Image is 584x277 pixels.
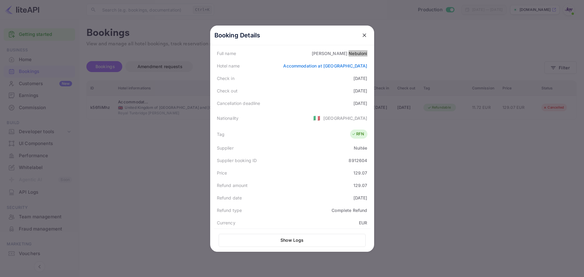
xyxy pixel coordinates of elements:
[349,157,367,164] div: 8912604
[353,88,367,94] div: [DATE]
[217,63,240,69] div: Hotel name
[312,50,367,57] div: [PERSON_NAME] Nebuloni
[217,100,260,106] div: Cancellation deadline
[214,31,260,40] p: Booking Details
[353,75,367,81] div: [DATE]
[352,131,364,137] div: RFN
[219,234,366,247] button: Show Logs
[353,100,367,106] div: [DATE]
[313,113,320,123] span: United States
[354,145,367,151] div: Nuitée
[359,30,370,41] button: close
[217,195,242,201] div: Refund date
[353,195,367,201] div: [DATE]
[283,63,367,68] a: Accommodation at [GEOGRAPHIC_DATA]
[217,207,242,213] div: Refund type
[217,75,235,81] div: Check in
[359,220,367,226] div: EUR
[217,182,248,189] div: Refund amount
[217,50,236,57] div: Full name
[217,145,234,151] div: Supplier
[217,131,224,137] div: Tag
[332,207,367,213] div: Complete Refund
[323,115,367,121] div: [GEOGRAPHIC_DATA]
[217,88,238,94] div: Check out
[217,220,235,226] div: Currency
[217,157,257,164] div: Supplier booking ID
[353,170,367,176] div: 129.07
[353,182,367,189] div: 129.07
[217,170,227,176] div: Price
[217,115,239,121] div: Nationality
